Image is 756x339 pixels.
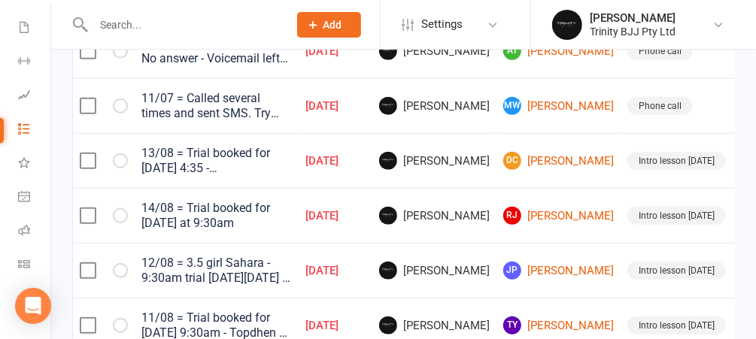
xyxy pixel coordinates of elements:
[379,207,490,225] span: [PERSON_NAME]
[18,249,52,283] a: Class kiosk mode
[503,97,521,115] span: MW
[379,42,490,60] span: [PERSON_NAME]
[141,256,292,286] div: 12/08 = 3.5 girl Sahara - 9:30am trial [DATE][DATE] = Interested in kids [DATE] classes - No answer
[18,80,52,114] a: Assessments
[627,262,726,280] div: Intro lesson [DATE]
[18,215,52,249] a: Roll call kiosk mode
[305,319,366,332] div: [DATE]
[141,91,292,121] div: 11/07 = Called several times and sent SMS. Try again in a few weeks 03/07 = No show 24/06 = Trial...
[503,42,614,60] a: AT[PERSON_NAME]
[89,14,278,35] input: Search...
[627,152,726,170] div: Intro lesson [DATE]
[141,201,292,231] div: 14/08 = Trial booked for [DATE] at 9:30am
[379,42,397,60] img: Otamar Barreto
[379,152,490,170] span: [PERSON_NAME]
[379,262,490,280] span: [PERSON_NAME]
[590,11,676,25] div: [PERSON_NAME]
[141,146,292,176] div: 13/08 = Trial booked for [DATE] 4:35 - [DEMOGRAPHIC_DATA] family
[503,207,521,225] span: RJ
[18,147,52,181] a: What's New
[503,207,614,225] a: RJ[PERSON_NAME]
[18,181,52,215] a: General attendance kiosk mode
[15,288,51,324] div: Open Intercom Messenger
[141,36,292,66] div: 14/08 = No answer 11/08 = No answer - Voicemail left 06/08 = Friends with [PERSON_NAME]. Came for...
[379,316,397,334] img: Otamar Barreto
[503,42,521,60] span: AT
[503,262,614,280] a: JP[PERSON_NAME]
[379,97,490,115] span: [PERSON_NAME]
[305,100,366,113] div: [DATE]
[323,19,342,31] span: Add
[552,10,582,40] img: thumb_image1712106278.png
[379,97,397,115] img: Otamar Barreto
[503,152,521,170] span: DC
[503,262,521,280] span: JP
[503,97,614,115] a: MW[PERSON_NAME]
[379,262,397,280] img: Otamar Barreto
[590,25,676,38] div: Trinity BJJ Pty Ltd
[627,42,693,60] div: Phone call
[305,155,366,168] div: [DATE]
[297,12,361,38] button: Add
[627,207,726,225] div: Intro lesson [DATE]
[627,316,726,334] div: Intro lesson [DATE]
[503,316,521,334] span: TY
[305,265,366,277] div: [DATE]
[627,97,693,115] div: Phone call
[305,210,366,222] div: [DATE]
[379,152,397,170] img: Otamar Barreto
[503,152,614,170] a: DC[PERSON_NAME]
[305,45,366,58] div: [DATE]
[379,316,490,334] span: [PERSON_NAME]
[421,8,463,41] span: Settings
[503,316,614,334] a: TY[PERSON_NAME]
[379,207,397,225] img: Otamar Barreto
